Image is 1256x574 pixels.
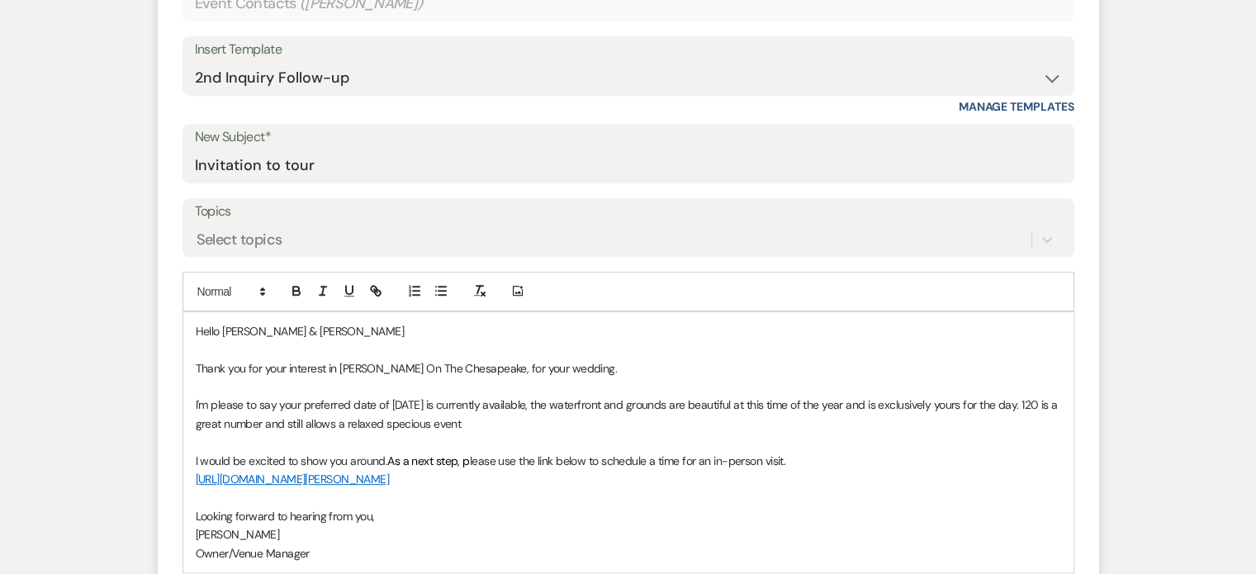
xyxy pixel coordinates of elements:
a: [URL][DOMAIN_NAME][PERSON_NAME] [196,472,390,486]
div: Insert Template [195,38,1062,62]
p: I'm please to say your preferred date of [DATE] is currently available, the waterfront and ground... [196,396,1061,433]
label: New Subject* [195,126,1062,149]
p: I would be excited to show you around. lease use the link below to schedule a time for an in-pers... [196,452,1061,470]
span: As a next step, p [387,453,469,468]
label: Topics [195,200,1062,224]
div: Select topics [197,228,282,250]
p: Looking forward to hearing from you, [196,507,1061,525]
a: Manage Templates [959,99,1074,114]
p: Hello [PERSON_NAME] & [PERSON_NAME] [196,322,1061,340]
p: Thank you for your interest in [PERSON_NAME] On The Chesapeake, for your wedding. [196,359,1061,377]
p: Owner/Venue Manager [196,544,1061,562]
p: [PERSON_NAME] [196,525,1061,543]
